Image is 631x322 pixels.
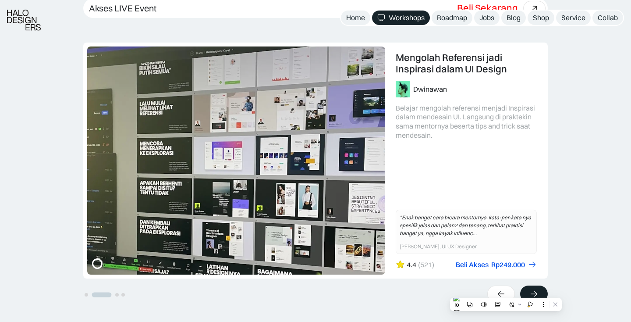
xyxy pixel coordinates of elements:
[83,43,548,279] div: 2 of 4
[456,260,489,269] div: Beli Akses
[372,11,430,25] a: Workshops
[501,11,526,25] a: Blog
[418,260,434,269] div: (521)
[556,11,591,25] a: Service
[85,293,88,297] button: Go to slide 1
[491,260,525,269] div: Rp249.000
[592,11,623,25] a: Collab
[457,2,518,14] div: Beli Sekarang
[346,13,365,22] div: Home
[115,293,119,297] button: Go to slide 3
[598,13,618,22] div: Collab
[121,293,125,297] button: Go to slide 4
[92,292,112,297] button: Go to slide 2
[528,11,554,25] a: Shop
[456,260,537,269] a: Beli AksesRp249.000
[533,13,549,22] div: Shop
[507,13,521,22] div: Blog
[474,11,500,25] a: Jobs
[89,3,156,14] div: Akses LIVE Event
[341,11,370,25] a: Home
[437,13,467,22] div: Roadmap
[561,13,585,22] div: Service
[432,11,472,25] a: Roadmap
[389,13,425,22] div: Workshops
[479,13,494,22] div: Jobs
[83,290,126,298] ul: Select a slide to show
[407,260,416,269] div: 4.4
